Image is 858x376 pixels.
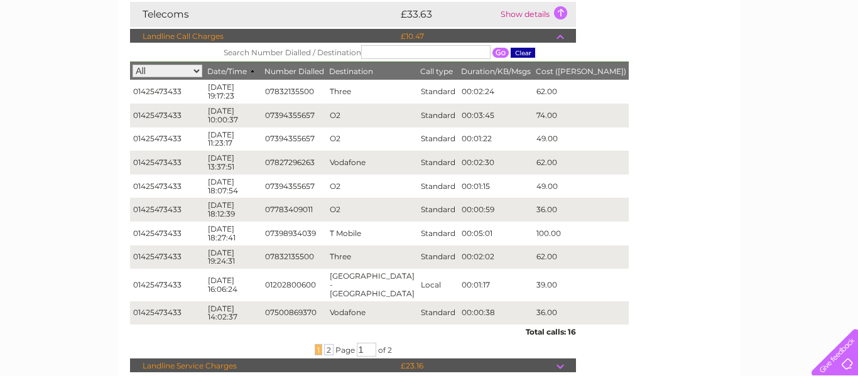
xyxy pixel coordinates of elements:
[459,301,533,325] td: 00:00:38
[327,175,418,198] td: O2
[327,151,418,175] td: Vodafone
[130,151,205,175] td: 01425473433
[536,67,626,76] span: Cost ([PERSON_NAME])
[130,358,398,373] td: Landline Service Charges
[749,53,767,63] a: Blog
[459,151,533,175] td: 00:02:30
[459,198,533,222] td: 00:00:59
[130,222,205,245] td: 01425473433
[533,175,629,198] td: 49.00
[262,175,327,198] td: 07394355657
[418,198,459,222] td: Standard
[130,198,205,222] td: 01425473433
[315,344,322,355] span: 1
[130,325,576,336] div: Total calls: 16
[418,127,459,151] td: Standard
[327,301,418,325] td: Vodafone
[533,127,629,151] td: 49.00
[205,175,262,198] td: [DATE] 18:07:54
[130,301,205,325] td: 01425473433
[418,151,459,175] td: Standard
[378,345,386,355] span: of
[533,198,629,222] td: 36.00
[205,301,262,325] td: [DATE] 14:02:37
[459,127,533,151] td: 00:01:22
[398,358,557,373] td: £23.16
[388,345,392,355] span: 2
[130,104,205,127] td: 01425473433
[418,175,459,198] td: Standard
[262,151,327,175] td: 07827296263
[418,80,459,104] td: Standard
[398,2,497,27] td: £33.63
[774,53,805,63] a: Contact
[205,127,262,151] td: [DATE] 11:23:17
[262,198,327,222] td: 07783409011
[418,269,459,301] td: Local
[30,33,94,71] img: logo.png
[205,80,262,104] td: [DATE] 19:17:23
[130,29,398,44] td: Landline Call Charges
[130,43,629,62] th: Search Number Dialled / Destination
[205,269,262,301] td: [DATE] 16:06:24
[668,53,696,63] a: Energy
[398,29,557,44] td: £10.47
[533,245,629,269] td: 62.00
[262,104,327,127] td: 07394355657
[459,269,533,301] td: 00:01:17
[205,151,262,175] td: [DATE] 13:37:51
[327,80,418,104] td: Three
[130,2,398,27] td: Telecoms
[533,301,629,325] td: 36.00
[262,127,327,151] td: 07394355657
[207,67,259,76] span: Date/Time
[533,269,629,301] td: 39.00
[418,104,459,127] td: Standard
[327,104,418,127] td: O2
[418,222,459,245] td: Standard
[533,80,629,104] td: 62.00
[262,80,327,104] td: 07832135500
[459,80,533,104] td: 00:02:24
[621,6,708,22] a: 0333 014 3131
[130,175,205,198] td: 01425473433
[130,245,205,269] td: 01425473433
[703,53,741,63] a: Telecoms
[327,245,418,269] td: Three
[335,345,355,355] span: Page
[327,269,418,301] td: [GEOGRAPHIC_DATA] - [GEOGRAPHIC_DATA]
[262,301,327,325] td: 07500869370
[130,269,205,301] td: 01425473433
[133,7,727,61] div: Clear Business is a trading name of Verastar Limited (registered in [GEOGRAPHIC_DATA] No. 3667643...
[459,222,533,245] td: 00:05:01
[327,222,418,245] td: T Mobile
[497,2,576,27] td: Show details
[329,67,373,76] span: Destination
[264,67,324,76] span: Number Dialled
[459,104,533,127] td: 00:03:45
[205,245,262,269] td: [DATE] 19:24:31
[205,198,262,222] td: [DATE] 18:12:39
[459,245,533,269] td: 00:02:02
[533,104,629,127] td: 74.00
[324,344,334,355] span: 2
[262,222,327,245] td: 07398934039
[262,269,327,301] td: 01202800600
[420,67,453,76] span: Call type
[130,80,205,104] td: 01425473433
[533,151,629,175] td: 62.00
[459,175,533,198] td: 00:01:15
[637,53,661,63] a: Water
[205,104,262,127] td: [DATE] 10:00:37
[817,53,846,63] a: Log out
[418,245,459,269] td: Standard
[205,222,262,245] td: [DATE] 18:27:41
[327,127,418,151] td: O2
[533,222,629,245] td: 100.00
[418,301,459,325] td: Standard
[327,198,418,222] td: O2
[262,245,327,269] td: 07832135500
[461,67,531,76] span: Duration/KB/Msgs
[130,127,205,151] td: 01425473433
